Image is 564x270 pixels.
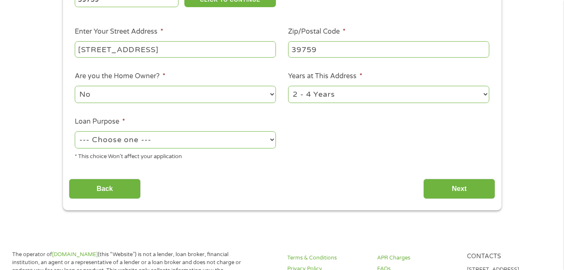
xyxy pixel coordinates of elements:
label: Years at This Address [288,72,362,81]
div: * This choice Won’t affect your application [75,150,276,161]
input: Back [69,179,141,199]
label: Loan Purpose [75,117,125,126]
label: Are you the Home Owner? [75,72,165,81]
a: Terms & Conditions [287,254,367,262]
a: APR Charges [377,254,457,262]
input: 1 Main Street [75,41,276,57]
a: [DOMAIN_NAME] [52,251,98,258]
input: Next [423,179,495,199]
label: Enter Your Street Address [75,27,163,36]
label: Zip/Postal Code [288,27,346,36]
h4: Contacts [467,253,547,261]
